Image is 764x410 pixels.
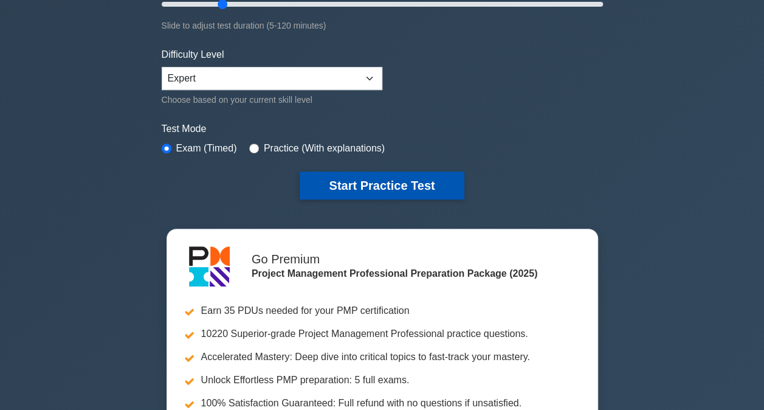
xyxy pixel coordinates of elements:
div: Slide to adjust test duration (5-120 minutes) [162,18,603,33]
label: Exam (Timed) [176,141,237,156]
div: Choose based on your current skill level [162,92,382,107]
label: Test Mode [162,122,603,136]
label: Practice (With explanations) [264,141,385,156]
label: Difficulty Level [162,47,224,62]
button: Start Practice Test [300,172,464,200]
